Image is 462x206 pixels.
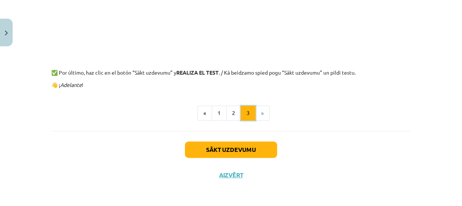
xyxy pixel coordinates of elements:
[51,81,411,89] p: 👋 ¡ !
[217,171,245,179] button: Aizvērt
[176,69,219,76] b: REALIZA EL TEST
[51,106,411,121] nav: Page navigation example
[5,31,8,35] img: icon-close-lesson-0947bae3869378f0d4975bcd49f059093ad1ed9edebbc8119c70593378902aed.svg
[198,106,212,121] button: «
[51,69,411,77] p: ✅ Por último, haz clic en el botón “Sākt uzdevumu” y . / Kā beidzamo spied pogu “Sākt uzdevumu” u...
[185,141,277,158] button: Sākt uzdevumu
[226,106,241,121] button: 2
[212,106,227,121] button: 1
[241,106,256,121] button: 3
[60,81,82,88] i: Adelante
